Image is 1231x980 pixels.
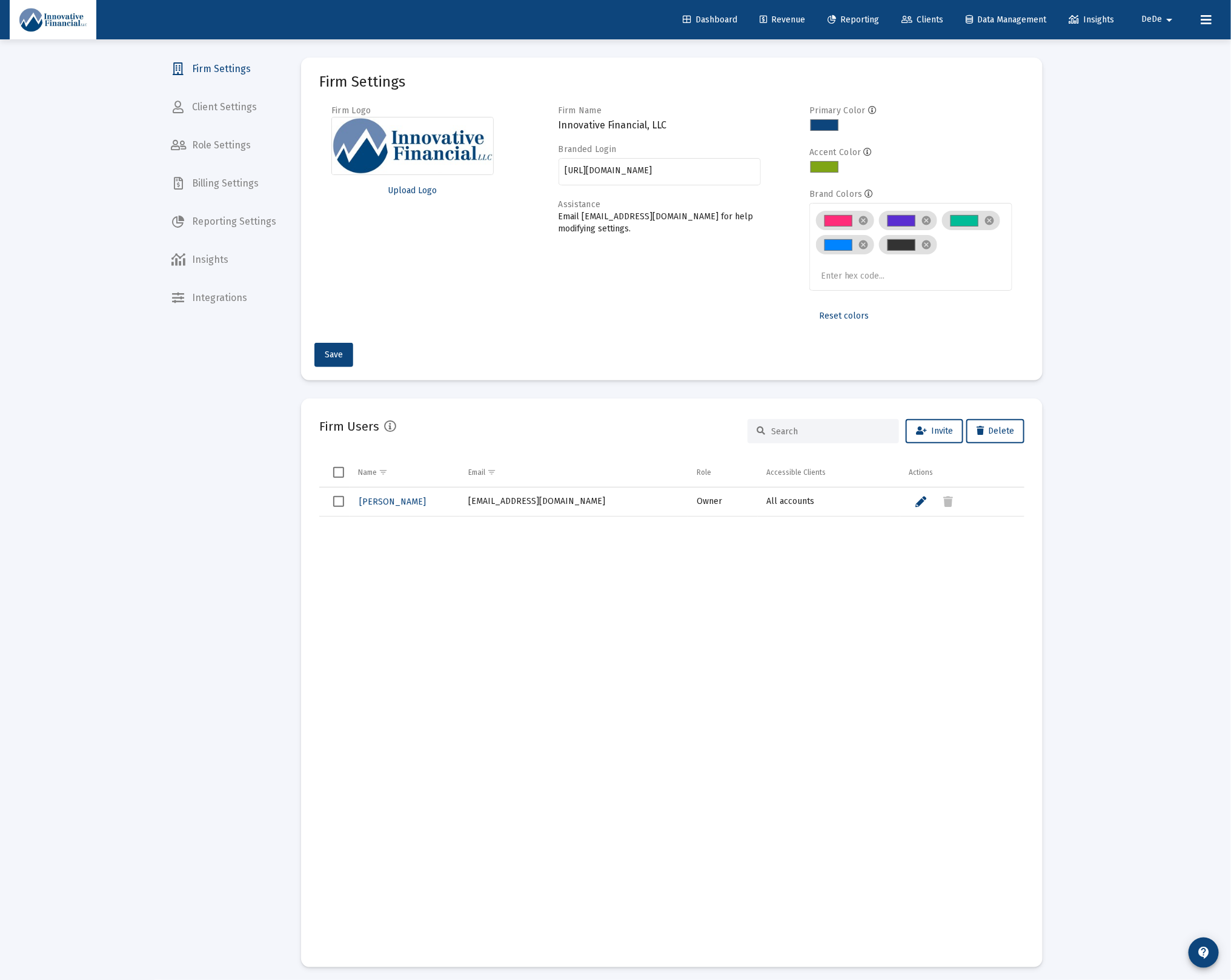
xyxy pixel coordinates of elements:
mat-icon: arrow_drop_down [1162,8,1176,32]
div: Actions [909,468,933,477]
span: Show filter options for column 'Email' [487,468,496,477]
a: Revenue [750,8,815,32]
img: Dashboard [19,8,87,32]
span: Dashboard [683,15,737,25]
span: Upload Logo [388,185,437,196]
div: Email [468,468,485,477]
div: Name [358,468,377,477]
a: Billing Settings [161,169,286,198]
span: Show filter options for column 'Name' [379,468,388,477]
mat-chip-list: Brand colors [816,208,1006,283]
span: Revenue [760,15,805,25]
mat-icon: cancel [984,215,995,226]
a: Data Management [956,8,1056,32]
span: Delete [977,426,1014,436]
p: Email [EMAIL_ADDRESS][DOMAIN_NAME] for help modifying settings. [559,211,761,235]
button: Reset colors [809,304,878,328]
a: Insights [1059,8,1124,32]
span: Reset colors [819,311,869,321]
button: Save [314,343,353,367]
a: Client Settings [161,93,286,122]
a: Reporting Settings [161,207,286,236]
mat-icon: contact_support [1196,945,1211,960]
td: Column Actions [900,458,1024,487]
img: Firm logo [331,117,494,175]
a: Dashboard [673,8,747,32]
td: Column Name [350,458,460,487]
span: Insights [1069,15,1114,25]
div: Role [697,468,711,477]
h2: Firm Users [319,417,379,436]
span: Owner [697,496,722,506]
td: Column Accessible Clients [758,458,900,487]
td: [EMAIL_ADDRESS][DOMAIN_NAME] [460,488,688,517]
a: Role Settings [161,131,286,160]
span: Loremipsumd sitametco ad elit seddoe te incididu ut la etdolore mag aliquaen. Adm veniamq nostrud... [5,5,698,180]
a: Firm Settings [161,55,286,84]
mat-icon: cancel [858,215,869,226]
mat-icon: cancel [858,239,869,250]
span: Clients [901,15,943,25]
span: Invite [916,426,953,436]
input: Enter hex code... [821,271,912,281]
label: Branded Login [559,144,617,154]
mat-icon: cancel [921,215,932,226]
button: Delete [966,419,1024,443]
label: Brand Colors [809,189,862,199]
span: Data Management [966,15,1046,25]
input: Search [771,426,890,437]
button: Invite [906,419,963,443]
a: Clients [892,8,953,32]
button: Upload Logo [331,179,494,203]
td: Column Email [460,458,688,487]
span: All accounts [766,496,814,506]
h3: Innovative Financial, LLC [559,117,761,134]
div: Select row [333,496,344,507]
div: Accessible Clients [766,468,826,477]
mat-card-title: Firm Settings [319,76,405,88]
span: [PERSON_NAME] [359,497,426,507]
span: Save [325,349,343,360]
div: Data grid [319,458,1024,949]
label: Primary Color [809,105,866,116]
td: Column Role [688,458,758,487]
label: Accent Color [809,147,861,157]
a: Insights [161,245,286,274]
div: Select all [333,467,344,478]
a: [PERSON_NAME] [358,493,427,511]
mat-icon: cancel [921,239,932,250]
button: DeDe [1127,7,1191,31]
span: Reporting [828,15,879,25]
a: Integrations [161,283,286,313]
label: Assistance [559,199,601,210]
label: Firm Logo [331,105,371,116]
a: Reporting [818,8,889,32]
span: DeDe [1141,15,1162,25]
label: Firm Name [559,105,602,116]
